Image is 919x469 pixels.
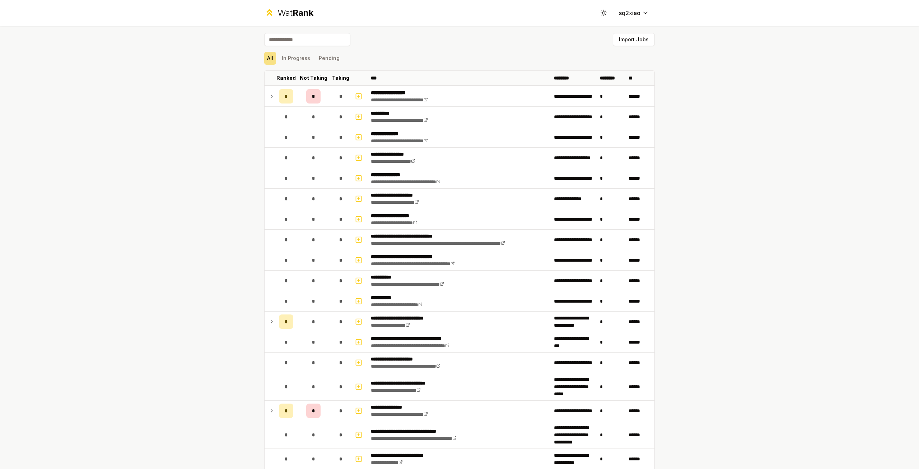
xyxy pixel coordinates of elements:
[316,52,342,65] button: Pending
[293,8,313,18] span: Rank
[619,9,640,17] span: sq2xiao
[613,33,655,46] button: Import Jobs
[264,52,276,65] button: All
[276,74,296,82] p: Ranked
[264,7,313,19] a: WatRank
[300,74,327,82] p: Not Taking
[332,74,349,82] p: Taking
[279,52,313,65] button: In Progress
[277,7,313,19] div: Wat
[613,6,655,19] button: sq2xiao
